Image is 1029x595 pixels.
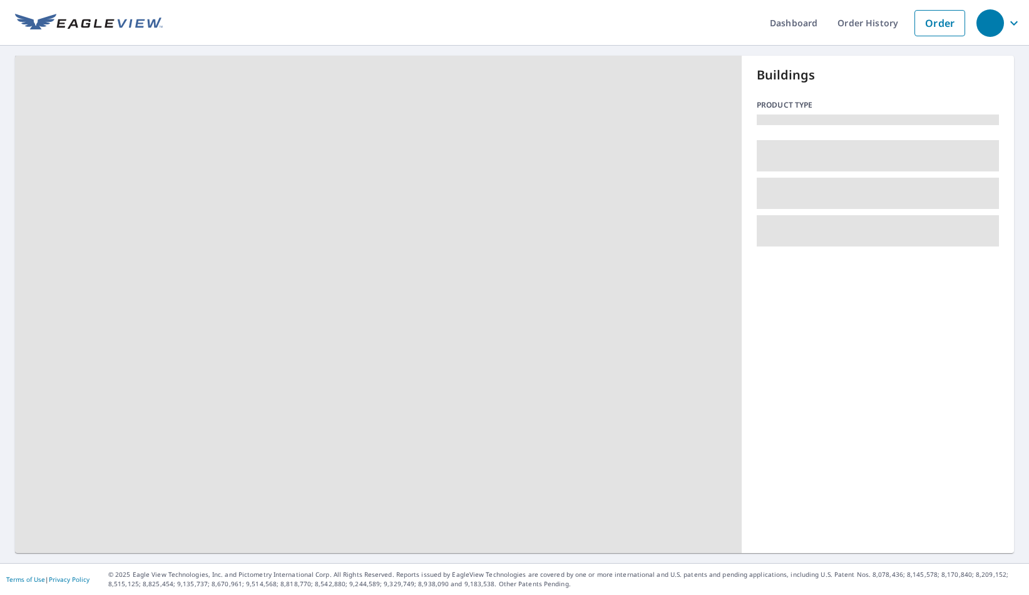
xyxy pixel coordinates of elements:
p: Buildings [757,66,999,84]
p: | [6,576,90,583]
img: EV Logo [15,14,163,33]
p: © 2025 Eagle View Technologies, Inc. and Pictometry International Corp. All Rights Reserved. Repo... [108,570,1023,589]
a: Privacy Policy [49,575,90,584]
a: Order [914,10,965,36]
a: Terms of Use [6,575,45,584]
p: Product type [757,99,999,111]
